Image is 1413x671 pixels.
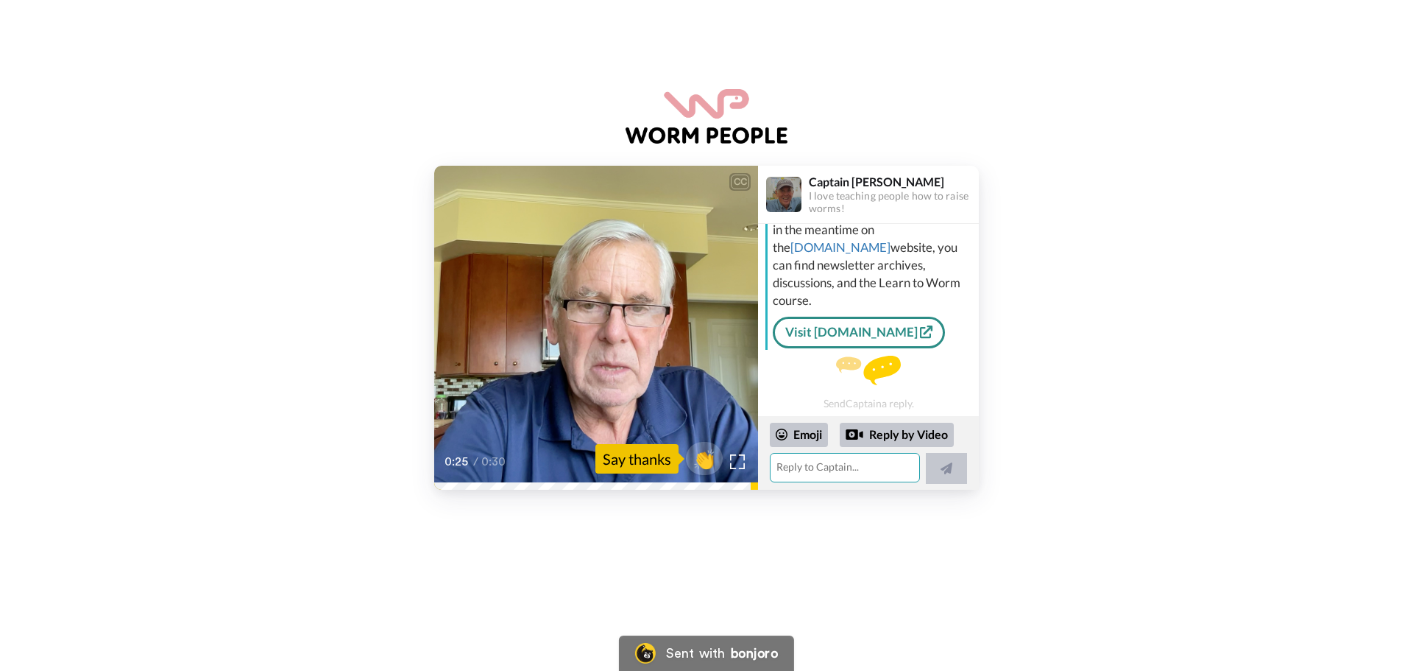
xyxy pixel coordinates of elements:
[686,442,723,475] button: 👏
[836,356,901,385] img: message.svg
[846,426,863,443] div: Reply by Video
[473,453,478,471] span: /
[758,356,979,410] div: Send Captain a reply.
[731,175,749,189] div: CC
[773,317,945,348] a: Visit [DOMAIN_NAME]
[809,190,978,215] div: I love teaching people how to raise worms!
[840,423,954,448] div: Reply by Video
[790,239,890,255] a: [DOMAIN_NAME]
[730,454,745,469] img: Full screen
[595,444,679,474] div: Say thanks
[686,447,723,471] span: 👏
[809,175,978,189] div: Captain [PERSON_NAME]
[445,453,470,471] span: 0:25
[626,89,787,144] img: logo
[766,177,801,212] img: Profile Image
[770,423,828,446] div: Emoji
[481,453,507,471] span: 0:30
